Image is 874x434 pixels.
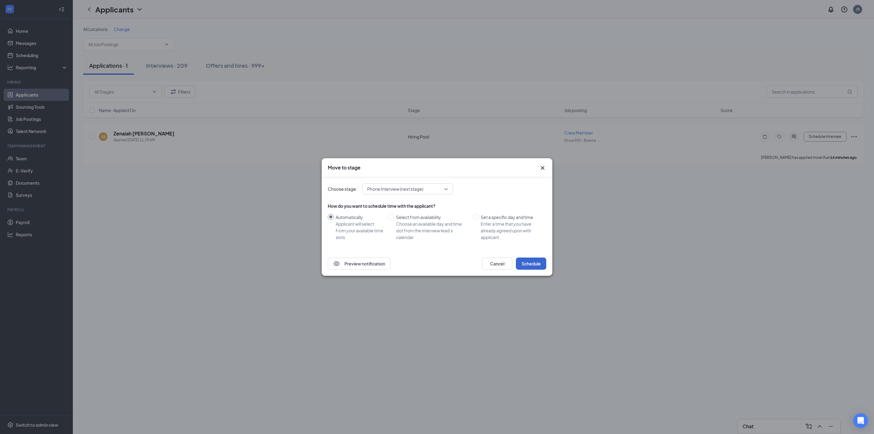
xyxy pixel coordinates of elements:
div: Choose an available day and time slot from the interview lead’s calendar [396,220,468,241]
div: Enter a time that you have already agreed upon with applicant [481,220,541,241]
div: Automatically [336,214,383,220]
button: Schedule [516,258,546,270]
button: Cancel [482,258,512,270]
div: Open Intercom Messenger [853,413,868,428]
span: Choose stage: [328,186,357,192]
div: How do you want to schedule time with the applicant? [328,203,546,209]
div: Set a specific day and time [481,214,541,220]
div: Select from availability [396,214,468,220]
button: EyePreview notification [328,258,390,270]
button: Close [539,164,546,172]
span: Phone Interview (next stage) [367,184,423,193]
svg: Eye [333,260,340,267]
h3: Move to stage [328,164,361,171]
div: Applicant will select from your available time slots [336,220,383,241]
svg: Cross [539,164,546,172]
